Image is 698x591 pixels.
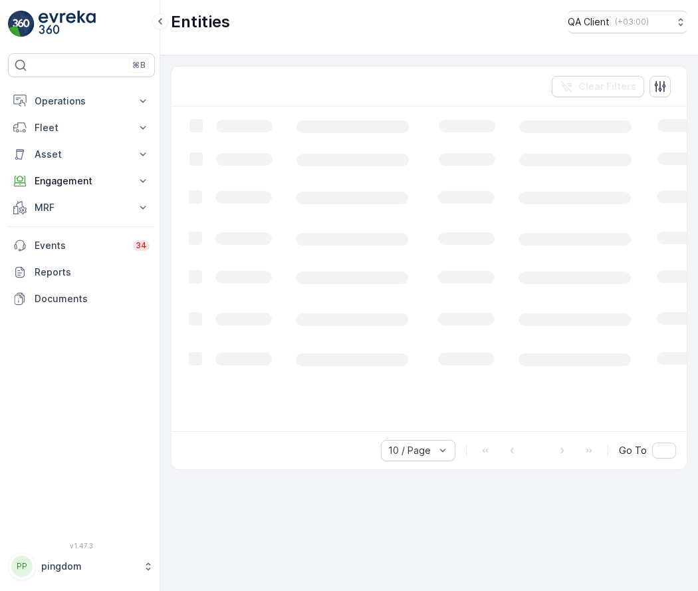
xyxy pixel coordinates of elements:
[8,286,155,312] a: Documents
[132,60,146,71] p: ⌘B
[8,11,35,37] img: logo
[136,240,147,251] p: 34
[552,76,644,97] button: Clear Filters
[8,114,155,141] button: Fleet
[578,80,636,93] p: Clear Filters
[35,292,150,305] p: Documents
[171,11,230,33] p: Entities
[35,266,150,279] p: Reports
[8,88,155,114] button: Operations
[8,259,155,286] a: Reports
[615,17,649,27] p: ( +03:00 )
[8,194,155,221] button: MRF
[41,560,136,573] p: pingdom
[35,148,128,161] p: Asset
[8,168,155,194] button: Engagement
[35,201,128,214] p: MRF
[35,174,128,188] p: Engagement
[35,239,125,252] p: Events
[39,11,96,37] img: logo_light-DOdMpM7g.png
[35,121,128,134] p: Fleet
[8,141,155,168] button: Asset
[568,11,687,33] button: QA Client(+03:00)
[8,232,155,259] a: Events34
[11,556,33,577] div: PP
[35,95,128,108] p: Operations
[8,542,155,550] span: v 1.47.3
[8,552,155,580] button: PPpingdom
[568,15,610,29] p: QA Client
[619,444,647,457] span: Go To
